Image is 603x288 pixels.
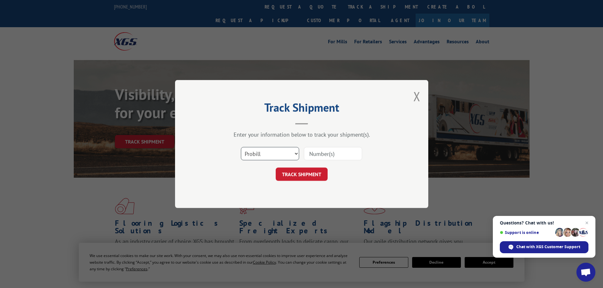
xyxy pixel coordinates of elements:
[207,131,397,138] div: Enter your information below to track your shipment(s).
[413,88,420,105] button: Close modal
[516,244,580,250] span: Chat with XGS Customer Support
[304,147,362,160] input: Number(s)
[500,230,553,235] span: Support is online
[576,263,595,282] div: Open chat
[207,103,397,115] h2: Track Shipment
[500,241,588,253] div: Chat with XGS Customer Support
[276,168,328,181] button: TRACK SHIPMENT
[583,219,591,227] span: Close chat
[500,220,588,225] span: Questions? Chat with us!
